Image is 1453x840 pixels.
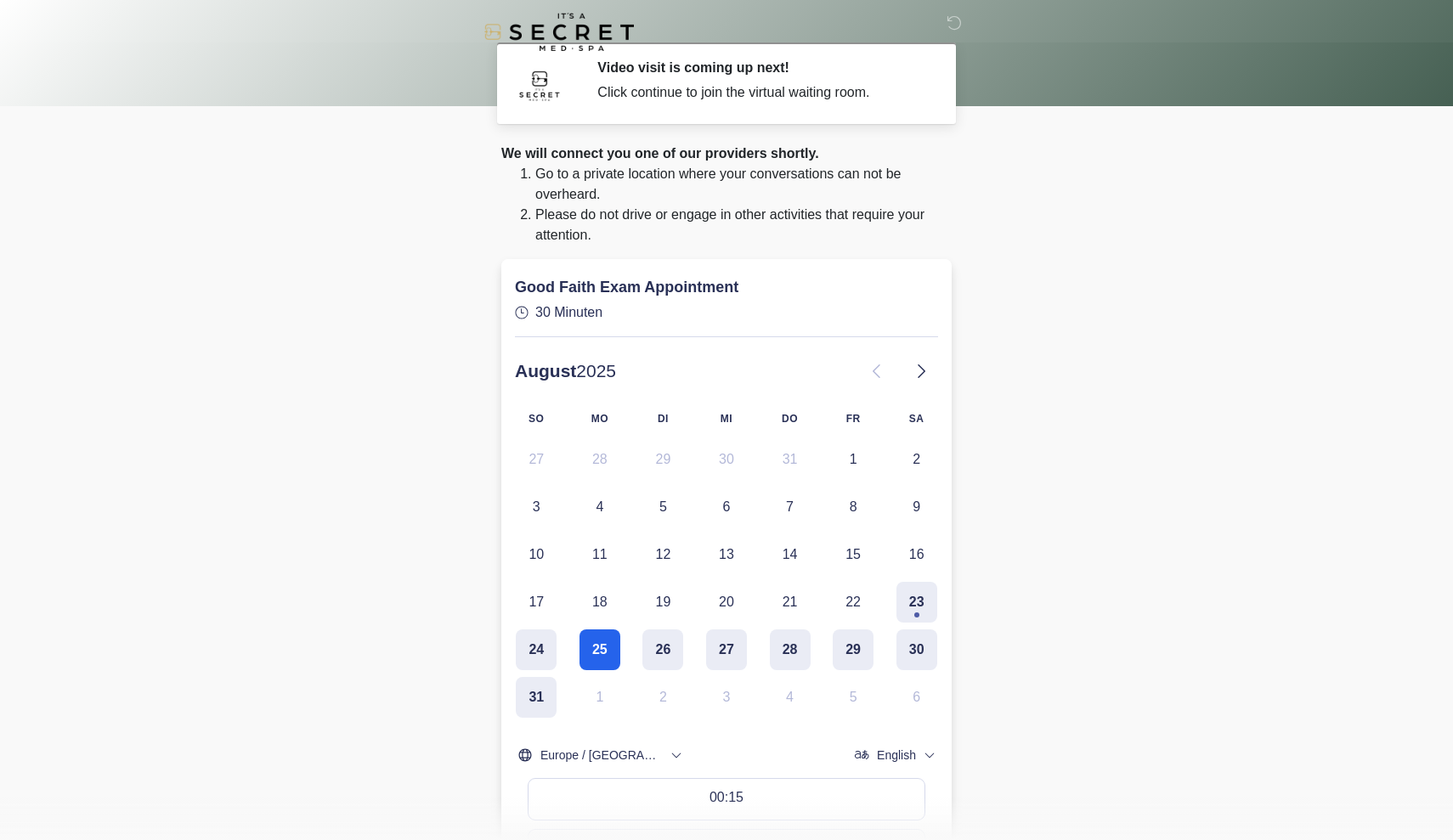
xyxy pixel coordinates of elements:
[535,164,952,205] li: Go to a private location where your conversations can not be overheard.
[514,59,565,110] img: Agent Avatar
[535,205,952,245] li: Please do not drive or engage in other activities that require your attention.
[597,82,926,103] div: Click continue to join the virtual waiting room.
[501,144,952,164] div: We will connect you one of our providers shortly.
[484,13,634,51] img: It's A Secret Med Spa Logo
[597,59,926,76] h2: Video visit is coming up next!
